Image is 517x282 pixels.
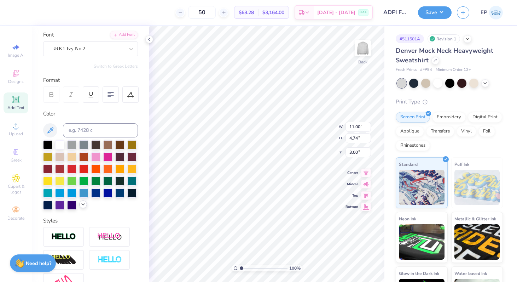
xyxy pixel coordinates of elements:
[63,123,138,137] input: e.g. 7428 c
[454,224,500,260] img: Metallic & Glitter Ink
[468,112,502,123] div: Digital Print
[51,233,76,241] img: Stroke
[454,270,487,277] span: Water based Ink
[454,170,500,205] img: Puff Ink
[356,41,370,55] img: Back
[478,126,495,137] div: Foil
[43,217,138,225] div: Styles
[396,46,493,64] span: Denver Mock Neck Heavyweight Sweatshirt
[399,160,418,168] span: Standard
[358,59,367,65] div: Back
[317,9,355,16] span: [DATE] - [DATE]
[110,31,138,39] div: Add Font
[454,215,496,222] span: Metallic & Glitter Ink
[4,184,28,195] span: Clipart & logos
[188,6,216,19] input: – –
[428,34,460,43] div: Revision 1
[26,260,51,267] strong: Need help?
[454,160,469,168] span: Puff Ink
[43,31,54,39] label: Font
[360,10,367,15] span: FREE
[94,63,138,69] button: Switch to Greek Letters
[345,182,358,187] span: Middle
[399,215,416,222] span: Neon Ink
[43,110,138,118] div: Color
[7,215,24,221] span: Decorate
[345,193,358,198] span: Top
[396,126,424,137] div: Applique
[345,170,358,175] span: Center
[432,112,466,123] div: Embroidery
[457,126,476,137] div: Vinyl
[8,52,24,58] span: Image AI
[399,224,445,260] img: Neon Ink
[262,9,284,16] span: $3,164.00
[8,79,24,84] span: Designs
[399,170,445,205] img: Standard
[239,9,254,16] span: $63.28
[345,204,358,209] span: Bottom
[378,5,413,19] input: Untitled Design
[51,254,76,266] img: 3d Illusion
[418,6,452,19] button: Save
[426,126,454,137] div: Transfers
[481,9,487,17] span: EP
[289,265,301,271] span: 100 %
[43,76,139,84] div: Format
[7,105,24,111] span: Add Text
[396,112,430,123] div: Screen Print
[396,98,503,106] div: Print Type
[9,131,23,137] span: Upload
[396,67,417,73] span: Fresh Prints
[436,67,471,73] span: Minimum Order: 12 +
[11,157,22,163] span: Greek
[420,67,432,73] span: # FP94
[396,140,430,151] div: Rhinestones
[396,34,424,43] div: # 511501A
[97,232,122,241] img: Shadow
[489,6,503,19] img: Ella Parastaran
[399,270,439,277] span: Glow in the Dark Ink
[481,6,503,19] a: EP
[97,256,122,264] img: Negative Space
